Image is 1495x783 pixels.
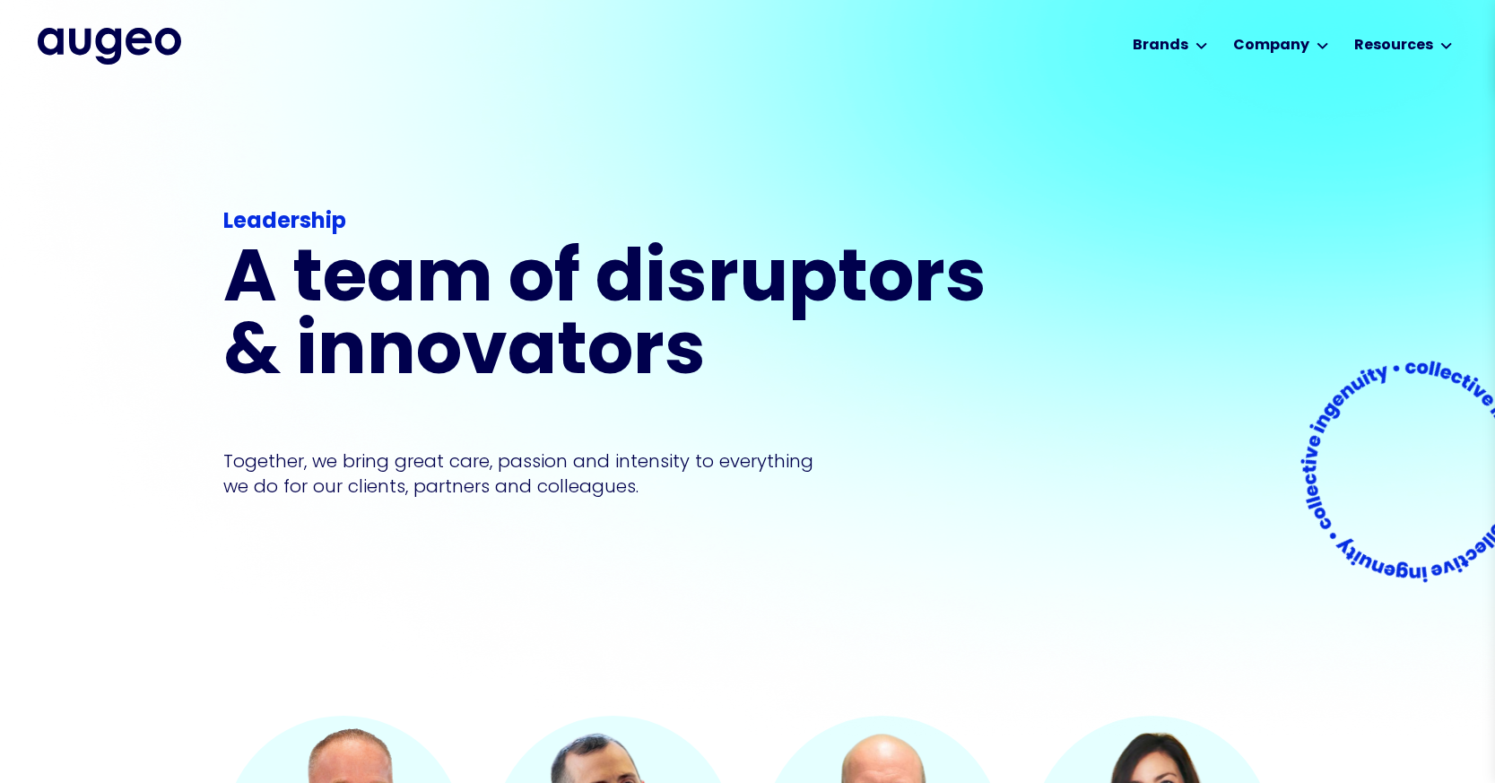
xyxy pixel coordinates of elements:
div: Company [1233,35,1309,57]
h1: A team of disruptors & innovators [223,246,998,391]
div: Leadership [223,206,998,239]
img: Augeo's full logo in midnight blue. [38,28,181,64]
div: Brands [1133,35,1188,57]
p: Together, we bring great care, passion and intensity to everything we do for our clients, partner... [223,448,840,499]
div: Resources [1354,35,1433,57]
a: home [38,28,181,64]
